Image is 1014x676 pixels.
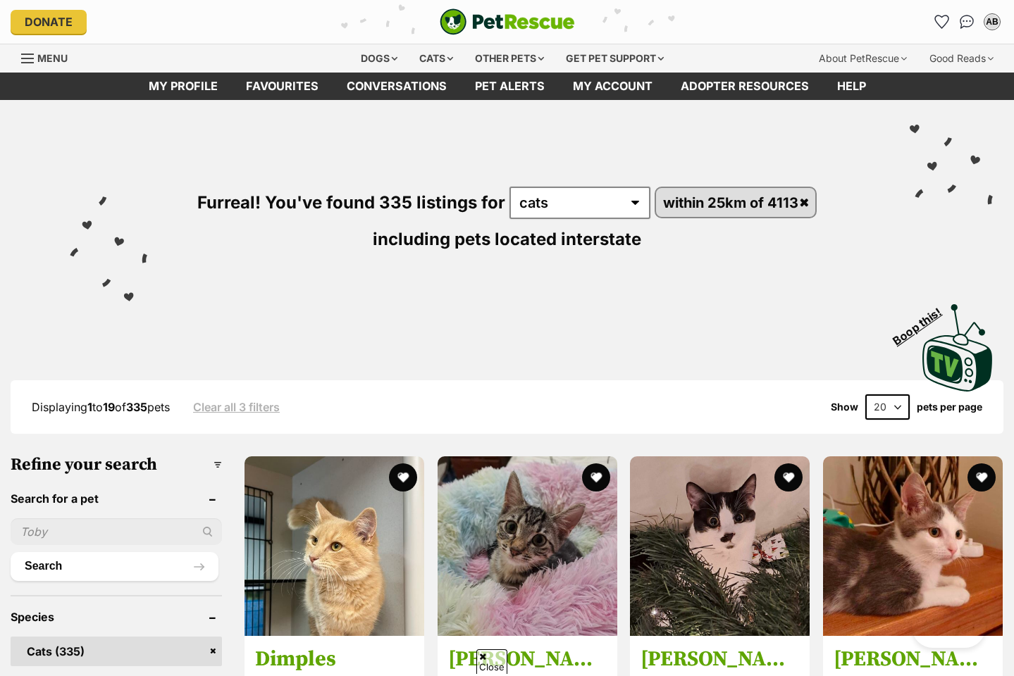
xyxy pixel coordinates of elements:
button: favourite [774,463,803,492]
div: Get pet support [556,44,674,73]
a: Favourites [930,11,953,33]
a: within 25km of 4113 [656,188,815,217]
a: Clear all 3 filters [193,401,280,413]
button: favourite [967,463,995,492]
h3: [PERSON_NAME] [834,646,992,672]
header: Species [11,611,222,623]
button: favourite [389,463,417,492]
button: My account [981,11,1003,33]
a: Conversations [956,11,978,33]
iframe: Help Scout Beacon - Open [912,606,986,648]
button: Search [11,552,218,580]
a: Cats (335) [11,637,222,666]
div: AB [985,15,999,29]
img: Harper - Domestic Short Hair Cat [823,456,1003,636]
h3: Dimples [255,646,414,672]
img: logo-cat-932fe2b9b8326f06289b0f2fb663e598f794de774fb13d1741a6617ecf9a85b4.svg [440,8,575,35]
span: Menu [37,52,68,64]
h3: Refine your search [11,455,222,475]
button: favourite [581,463,610,492]
img: Kizzie - Domestic Short Hair Cat [438,456,617,636]
a: Pet alerts [461,73,559,100]
a: Boop this! [922,292,993,394]
span: Show [831,401,858,413]
span: Displaying to of pets [32,400,170,414]
h3: [PERSON_NAME] [448,646,607,672]
span: Boop this! [891,296,956,347]
a: conversations [333,73,461,100]
a: Help [823,73,880,100]
a: Favourites [232,73,333,100]
img: chat-41dd97257d64d25036548639549fe6c8038ab92f7586957e7f3b1b290dea8141.svg [960,15,975,29]
img: PetRescue TV logo [922,304,993,392]
a: My account [559,73,667,100]
h3: [PERSON_NAME] [641,646,799,672]
span: Close [476,649,507,674]
header: Search for a pet [11,492,222,505]
a: My profile [135,73,232,100]
a: Adopter resources [667,73,823,100]
label: pets per page [917,401,982,413]
span: Furreal! You've found 335 listings for [197,192,505,213]
div: About PetRescue [809,44,917,73]
a: PetRescue [440,8,575,35]
a: Menu [21,44,78,70]
strong: 335 [126,400,147,414]
span: including pets located interstate [373,229,641,249]
img: Hank - Domestic Short Hair Cat [630,456,810,636]
strong: 1 [87,400,92,414]
div: Other pets [465,44,554,73]
img: Dimples - Domestic Medium Hair Cat [245,456,424,636]
ul: Account quick links [930,11,1003,33]
div: Cats [409,44,463,73]
a: Donate [11,10,87,34]
div: Good Reads [920,44,1003,73]
input: Toby [11,518,222,545]
div: Dogs [351,44,407,73]
strong: 19 [103,400,115,414]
